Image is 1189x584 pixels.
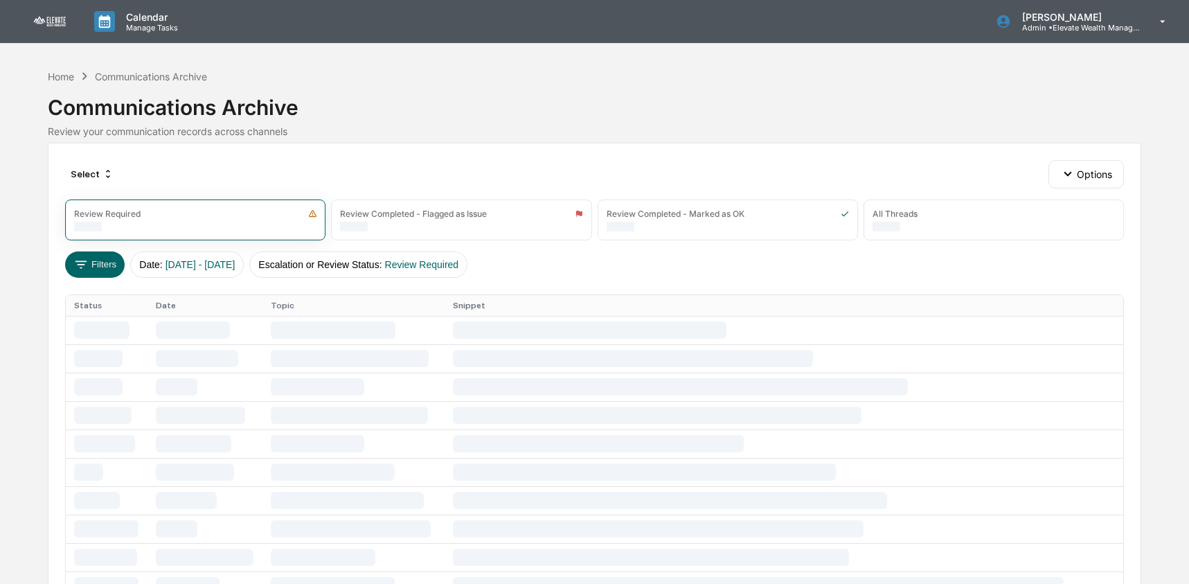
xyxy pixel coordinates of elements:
[249,251,467,278] button: Escalation or Review Status:Review Required
[65,163,119,185] div: Select
[48,84,1142,120] div: Communications Archive
[166,259,235,270] span: [DATE] - [DATE]
[66,295,147,316] th: Status
[48,71,74,82] div: Home
[262,295,444,316] th: Topic
[607,209,744,219] div: Review Completed - Marked as OK
[575,209,583,218] img: icon
[841,209,849,218] img: icon
[1011,23,1140,33] p: Admin • Elevate Wealth Management
[65,251,125,278] button: Filters
[1048,160,1124,188] button: Options
[873,209,918,219] div: All Threads
[340,209,487,219] div: Review Completed - Flagged as Issue
[147,295,262,316] th: Date
[74,209,141,219] div: Review Required
[445,295,1124,316] th: Snippet
[33,16,66,26] img: logo
[308,209,317,218] img: icon
[385,259,459,270] span: Review Required
[95,71,207,82] div: Communications Archive
[115,11,185,23] p: Calendar
[1011,11,1140,23] p: [PERSON_NAME]
[115,23,185,33] p: Manage Tasks
[130,251,244,278] button: Date:[DATE] - [DATE]
[48,125,1142,137] div: Review your communication records across channels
